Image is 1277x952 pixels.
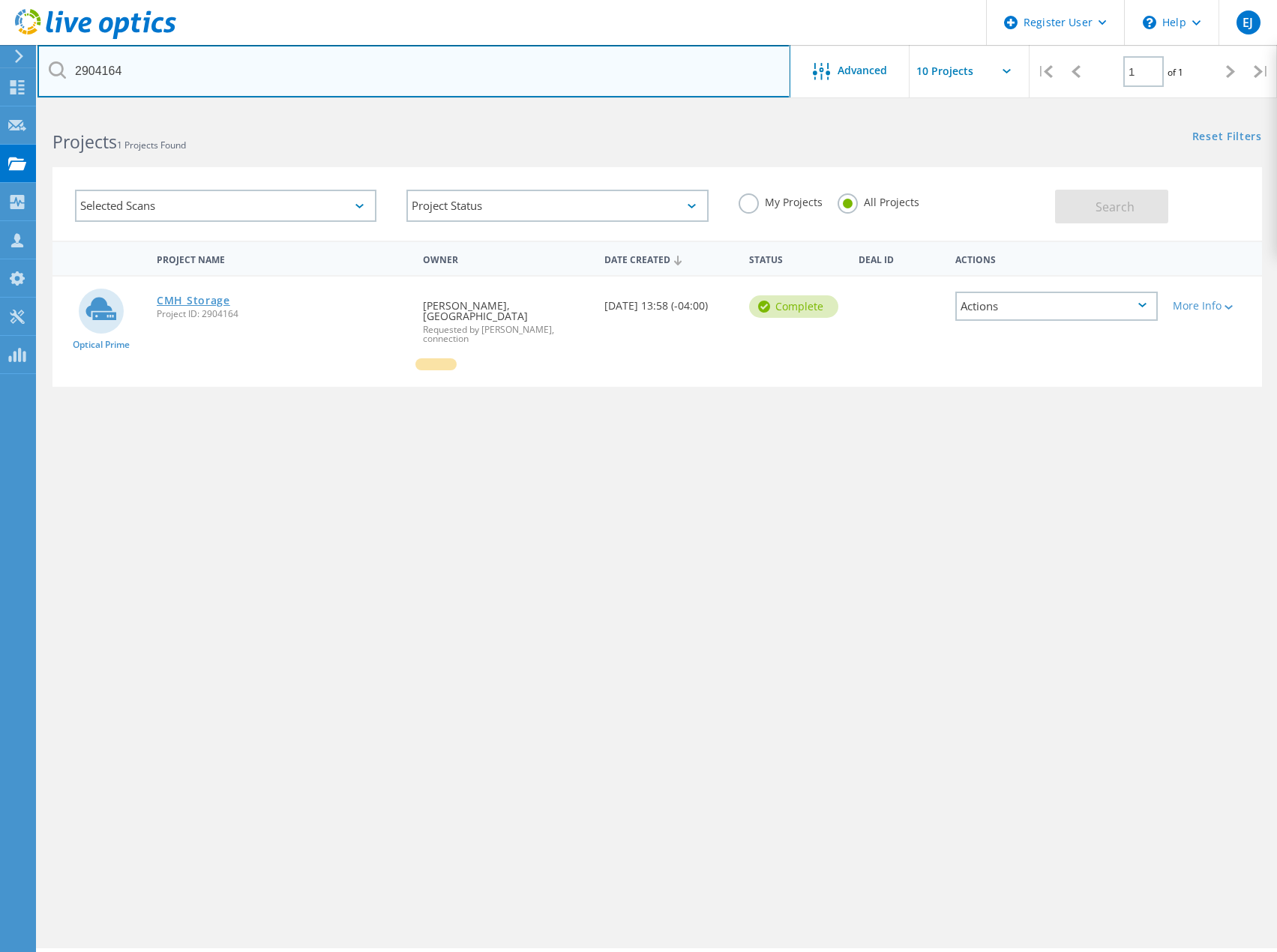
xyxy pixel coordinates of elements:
div: | [1246,45,1277,98]
div: Actions [955,292,1158,321]
div: Status [742,244,850,272]
span: Requested by [PERSON_NAME], connection [423,325,589,343]
label: All Projects [838,193,919,208]
div: Complete [749,295,838,318]
input: Search projects by name, owner, ID, company, etc [37,45,790,97]
div: Selected Scans [75,190,376,222]
a: CMH Storage [157,295,230,306]
a: Reset Filters [1192,131,1262,144]
span: Search [1096,199,1135,215]
div: Project Status [406,190,708,222]
span: 1 Projects Found [117,139,186,151]
div: Date Created [597,244,742,273]
span: Project ID: 2904164 [157,310,408,319]
div: Actions [948,244,1165,272]
a: Live Optics Dashboard [15,31,176,42]
label: My Projects [739,193,823,208]
div: | [1030,45,1060,98]
b: Projects [52,130,117,154]
button: Search [1055,190,1168,223]
div: [DATE] 13:58 (-04:00) [597,277,742,326]
span: Advanced [838,65,887,76]
div: Project Name [149,244,415,272]
div: Deal Id [851,244,948,272]
svg: \n [1143,16,1156,29]
span: EJ [1243,16,1253,28]
span: Optical Prime [73,340,130,349]
span: of 1 [1168,66,1183,79]
div: More Info [1173,301,1255,311]
div: Owner [415,244,597,272]
div: [PERSON_NAME], [GEOGRAPHIC_DATA] [415,277,597,358]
